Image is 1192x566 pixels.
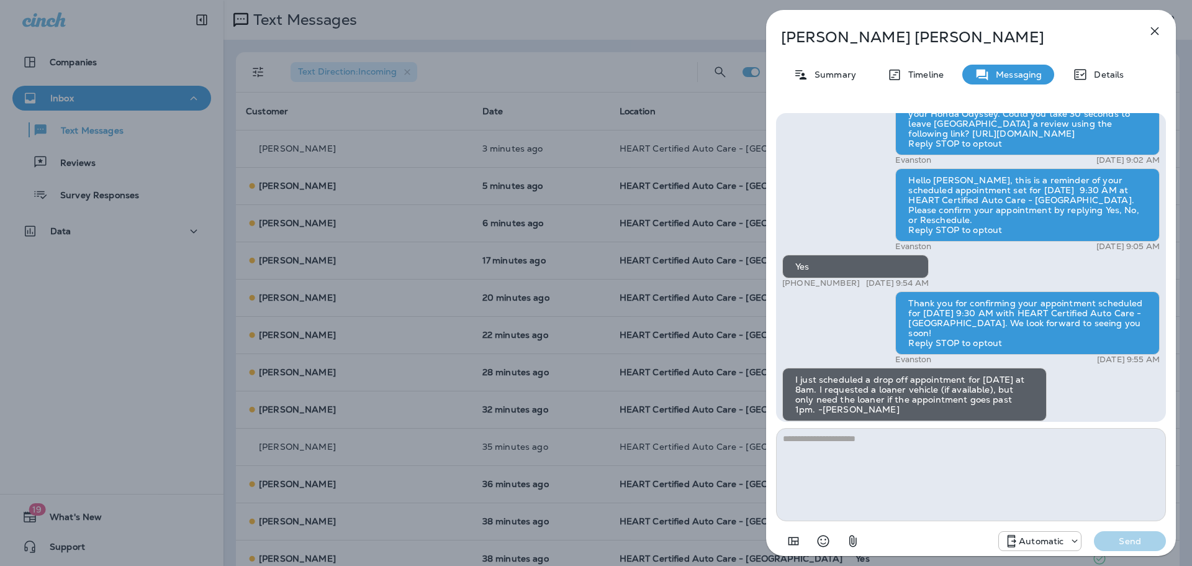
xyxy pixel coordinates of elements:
[782,421,860,431] p: [PHONE_NUMBER]
[1096,155,1160,165] p: [DATE] 9:02 AM
[902,70,944,80] p: Timeline
[895,291,1160,355] div: Thank you for confirming your appointment scheduled for [DATE] 9:30 AM with HEART Certified Auto ...
[781,29,1120,46] p: [PERSON_NAME] [PERSON_NAME]
[866,278,929,288] p: [DATE] 9:54 AM
[895,155,931,165] p: Evanston
[895,242,931,252] p: Evanston
[990,70,1042,80] p: Messaging
[984,421,1047,431] p: [DATE] 8:43 AM
[782,368,1047,421] div: I just scheduled a drop off appointment for [DATE] at 8am. I requested a loaner vehicle (if avail...
[808,70,856,80] p: Summary
[1019,536,1063,546] p: Automatic
[782,255,929,278] div: Yes
[1088,70,1124,80] p: Details
[895,168,1160,242] div: Hello [PERSON_NAME], this is a reminder of your scheduled appointment set for [DATE] 9:30 AM at H...
[895,355,931,365] p: Evanston
[895,82,1160,155] div: Hi [PERSON_NAME], this is HEART Certified Auto Care - [GEOGRAPHIC_DATA], thank you letting us ser...
[1096,242,1160,252] p: [DATE] 9:05 AM
[811,529,836,554] button: Select an emoji
[782,278,860,288] p: [PHONE_NUMBER]
[781,529,806,554] button: Add in a premade template
[1097,355,1160,365] p: [DATE] 9:55 AM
